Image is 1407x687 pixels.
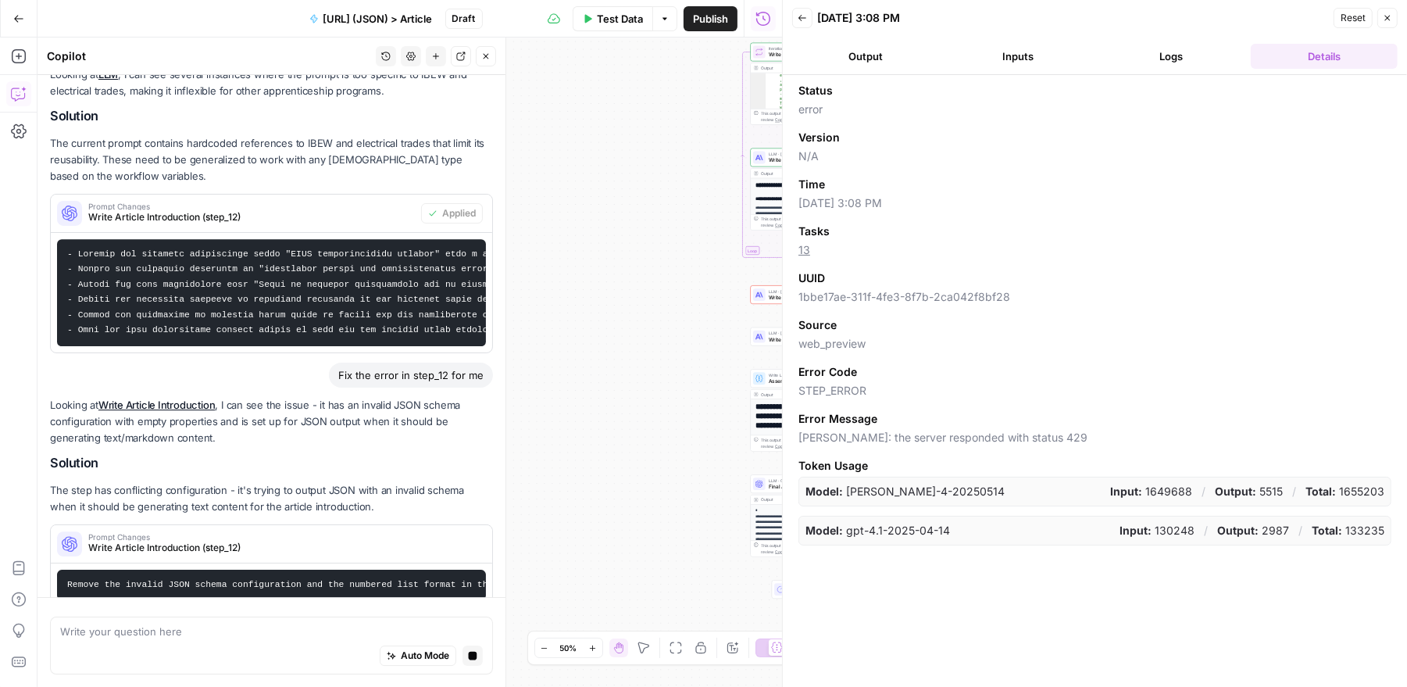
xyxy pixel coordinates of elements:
p: 1649688 [1110,484,1192,499]
span: Status [798,83,833,98]
span: N/A [798,148,1391,164]
button: Logs [1098,44,1245,69]
span: Write Article Introduction (step_12) [88,541,477,555]
span: web_preview [798,336,1391,352]
a: LLM [98,68,118,81]
span: Time [798,177,825,192]
span: Assemble Complete Article [769,377,848,385]
code: - Loremip dol sitametc adipiscinge seddo "EIUS temporincididu utlabor" etdo m aliq enimadm veniam... [67,249,1281,335]
strong: Total: [1305,485,1336,498]
p: / [1202,484,1205,499]
p: The current prompt contains hardcoded references to IBEW and electrical trades that limit its reu... [50,135,493,184]
p: The step has conflicting configuration - it's trying to output JSON with an invalid schema when i... [50,482,493,515]
span: Tasks [798,224,830,239]
span: LLM · [PERSON_NAME] 4 [769,288,848,295]
div: Output [761,170,849,177]
div: Output [761,497,849,503]
button: Applied [421,203,483,224]
button: Auto Mode [380,646,456,666]
p: gpt-4.1-2025-04-14 [805,523,950,539]
span: [URL] (JSON) > Article [323,11,433,27]
p: 1655203 [1305,484,1384,499]
span: Source [798,317,837,333]
span: [DATE] 3:08 PM [798,195,1391,211]
a: Write Article Introduction [98,399,216,411]
div: LLM · [PERSON_NAME] 4Write Article Conclusion [750,327,870,346]
span: Publish [693,11,728,27]
h2: Solution [50,456,493,471]
div: This output is too large & has been abbreviated for review. to view the full content. [761,542,867,555]
div: Output [761,392,849,398]
span: Final Article Polish & SEO [769,483,848,491]
span: STEP_ERROR [798,383,1391,399]
span: LLM · GPT-4.1 [769,478,848,484]
p: / [1292,484,1296,499]
p: / [1204,523,1208,539]
p: Looking at , I can see the issue - it has an invalid JSON schema configuration with empty propert... [50,397,493,446]
div: This output is too large & has been abbreviated for review. to view the full content. [761,437,867,449]
button: [URL] (JSON) > Article [300,6,442,31]
div: LoopIterationWrite Article SectionsOutput electrical apprenticeship is a competitive , multi-step... [750,43,870,125]
strong: Input: [1110,485,1142,498]
strong: Model: [805,524,843,537]
span: Version [798,130,840,145]
h2: Solution [50,109,493,123]
span: Write Individual Section [769,156,849,164]
span: UUID [798,270,825,286]
p: claude-sonnet-4-20250514 [805,484,1005,499]
div: Fix the error in step_12 for me [329,363,493,388]
span: Reset [1341,11,1366,25]
p: 133235 [1312,523,1384,539]
p: 130248 [1120,523,1195,539]
span: Applied [442,206,476,220]
button: Publish [684,6,737,31]
div: This output is too large & has been abbreviated for review. to view the full content. [761,110,867,123]
span: 1bbe17ae-311f-4fe3-8f7b-2ca042f8bf28 [798,289,1391,305]
strong: Output: [1217,524,1259,537]
p: 5515 [1215,484,1283,499]
div: Output [761,65,849,71]
button: Output [792,44,939,69]
p: Looking at , I can see several instances where the prompt is too specific to IBEW and electrical ... [50,66,493,99]
p: / [1298,523,1302,539]
strong: Total: [1312,524,1342,537]
button: Details [1251,44,1398,69]
span: Write Article Introduction (step_12) [88,210,415,224]
strong: Output: [1215,485,1256,498]
span: Write Article Conclusion [769,335,848,343]
div: Copilot [47,48,371,64]
a: 13 [798,243,810,256]
span: Write Article Introduction [769,294,848,302]
span: Iteration [769,45,849,52]
span: 50% [560,642,577,654]
span: LLM · [PERSON_NAME] 4 [769,151,849,157]
button: Inputs [945,44,1092,69]
span: LLM · [PERSON_NAME] 4 [769,330,848,336]
span: Write Liquid Text [769,372,848,378]
span: Write Article Sections [769,51,849,59]
span: error [798,102,1391,117]
span: Prompt Changes [88,533,477,541]
span: Error Code [798,364,857,380]
span: Token Usage [798,458,1391,474]
span: Test Data [597,11,643,27]
div: LLM · [PERSON_NAME] 4Write Article Introduction [750,285,870,304]
span: Draft [452,12,476,26]
strong: Input: [1120,524,1152,537]
span: Auto Mode [401,649,449,663]
span: [PERSON_NAME]: the server responded with status 429 [798,430,1391,445]
div: This output is too large & has been abbreviated for review. to view the full content. [761,216,867,228]
strong: Model: [805,485,843,498]
button: Test Data [573,6,652,31]
span: Prompt Changes [88,202,415,210]
button: Reset [1334,8,1373,28]
span: Error Message [798,411,877,427]
p: 2987 [1217,523,1289,539]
